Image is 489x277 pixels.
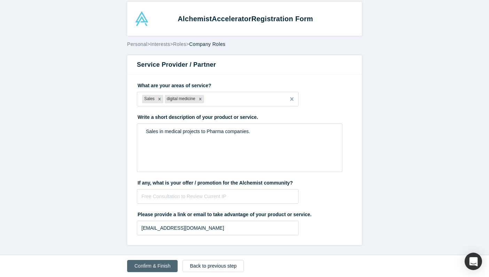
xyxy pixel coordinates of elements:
h3: Service Provider / Partner [137,60,352,70]
button: Back to previous step [183,260,244,272]
label: What are your areas of service? [137,80,352,89]
div: > > > [127,41,362,48]
div: Remove digital medicine [196,95,204,103]
div: digital medicine [165,95,196,103]
label: Please provide a link or email to take advantage of your product or service. [137,209,352,218]
span: Roles [173,41,186,47]
label: Write a short description of your product or service. [137,111,352,121]
span: Accelerator [212,15,251,23]
label: If any, what is your offer / promotion for the Alchemist community? [137,177,352,187]
input: Free Consultation to Review Current IP [137,189,298,204]
div: Sales [142,95,156,103]
strong: Alchemist Registration Form [178,15,313,23]
span: Company Roles [189,41,225,47]
div: rdw-wrapper [137,123,342,172]
div: rdw-editor [142,126,338,137]
button: Confirm & Finish [127,260,178,272]
span: Interests [150,41,170,47]
img: Alchemist Accelerator Logo [134,11,149,26]
div: Remove Sales [156,95,163,103]
span: Sales in medical projects to Pharma companies. [146,129,250,134]
span: Personal [127,41,147,47]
